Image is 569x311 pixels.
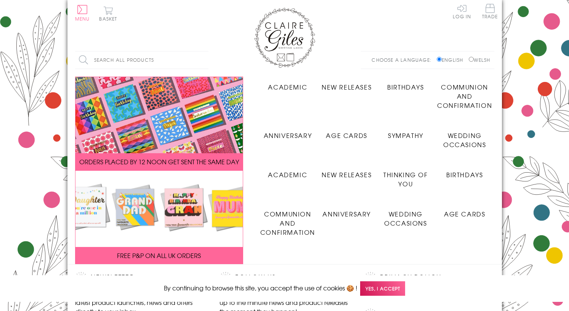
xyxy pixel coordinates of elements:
a: Wedding Occasions [435,125,494,149]
a: Thinking of You [376,164,435,188]
label: English [437,56,467,63]
span: FREE P&P ON ALL UK ORDERS [117,251,201,260]
span: Wedding Occasions [443,131,486,149]
a: Communion and Confirmation [435,77,494,110]
span: Birthdays [387,82,424,91]
img: Claire Giles Greetings Cards [254,8,315,68]
span: New Releases [322,82,372,91]
input: Search [201,51,208,69]
a: Birthdays [376,77,435,91]
a: Age Cards [317,125,376,140]
a: Age Cards [435,204,494,218]
span: Communion and Confirmation [437,82,492,110]
a: Log In [453,4,471,19]
span: Anniversary [322,209,371,218]
span: Trade [482,4,498,19]
a: Anniversary [258,125,317,140]
span: Menu [75,15,90,22]
span: Thinking of You [383,170,428,188]
span: Age Cards [326,131,367,140]
span: Birthdays [446,170,483,179]
a: Communion and Confirmation [258,204,317,237]
span: Wedding Occasions [384,209,427,228]
a: Trade [482,4,498,20]
span: New Releases [322,170,372,179]
a: Academic [258,77,317,91]
a: New Releases [317,164,376,179]
label: Welsh [469,56,490,63]
p: Choose a language: [372,56,435,63]
h2: Newsletter [75,272,205,284]
span: Academic [268,170,307,179]
h2: Follow Us [220,272,349,284]
a: Privacy Policy [380,272,441,282]
a: Wedding Occasions [376,204,435,228]
span: Communion and Confirmation [260,209,315,237]
a: Sympathy [376,125,435,140]
a: Birthdays [435,164,494,179]
span: Academic [268,82,307,91]
span: ORDERS PLACED BY 12 NOON GET SENT THE SAME DAY [79,157,239,166]
a: Academic [258,164,317,179]
button: Menu [75,5,90,21]
span: Yes, I accept [360,281,405,296]
input: Search all products [75,51,208,69]
input: Welsh [469,57,474,62]
span: Age Cards [444,209,485,218]
a: New Releases [317,77,376,91]
span: Anniversary [264,131,312,140]
button: Basket [98,6,119,21]
a: Anniversary [317,204,376,218]
input: English [437,57,442,62]
span: Sympathy [388,131,423,140]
